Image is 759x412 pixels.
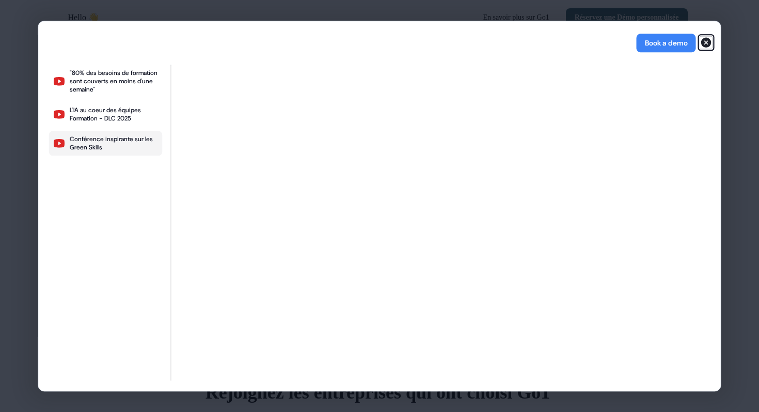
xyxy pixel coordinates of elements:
[49,131,163,156] button: Conférence inspirante sur les Green Skills
[70,135,159,151] div: Conférence inspirante sur les Green Skills
[70,106,159,123] div: L'IA au coeur des équipes Formation - DLC 2025
[49,102,163,127] button: L'IA au coeur des équipes Formation - DLC 2025
[70,69,159,94] div: "80% des besoins de formation sont couverts en moins d'une semaine"
[49,65,163,98] button: "80% des besoins de formation sont couverts en moins d'une semaine"
[637,34,696,52] button: Book a demo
